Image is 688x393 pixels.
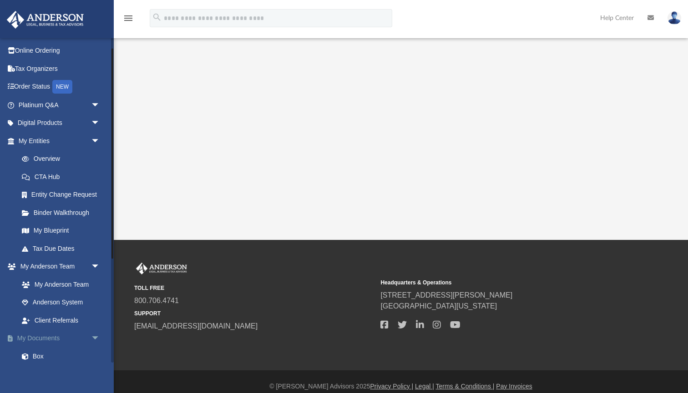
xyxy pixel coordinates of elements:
a: Online Ordering [6,42,114,60]
span: arrow_drop_down [91,114,109,133]
span: arrow_drop_down [91,329,109,348]
a: Binder Walkthrough [13,204,114,222]
a: Privacy Policy | [370,383,414,390]
a: My Entitiesarrow_drop_down [6,132,114,150]
span: arrow_drop_down [91,96,109,114]
a: My Anderson Teamarrow_drop_down [6,258,109,276]
a: Tax Due Dates [13,239,114,258]
a: Order StatusNEW [6,78,114,96]
a: My Anderson Team [13,275,105,294]
span: arrow_drop_down [91,258,109,276]
small: TOLL FREE [134,284,374,292]
div: © [PERSON_NAME] Advisors 2025 [114,382,688,391]
a: [GEOGRAPHIC_DATA][US_STATE] [380,302,497,310]
i: menu [123,13,134,24]
a: My Documentsarrow_drop_down [6,329,114,348]
a: 800.706.4741 [134,297,179,304]
a: Tax Organizers [6,60,114,78]
a: Entity Change Request [13,186,114,204]
a: Overview [13,150,114,168]
a: Pay Invoices [496,383,532,390]
small: Headquarters & Operations [380,279,620,287]
a: Platinum Q&Aarrow_drop_down [6,96,114,114]
a: [STREET_ADDRESS][PERSON_NAME] [380,291,512,299]
small: SUPPORT [134,309,374,318]
a: Digital Productsarrow_drop_down [6,114,114,132]
i: search [152,12,162,22]
a: Box [13,347,109,365]
a: Legal | [415,383,434,390]
span: arrow_drop_down [91,132,109,150]
a: CTA Hub [13,168,114,186]
img: Anderson Advisors Platinum Portal [4,11,86,29]
a: [EMAIL_ADDRESS][DOMAIN_NAME] [134,322,258,330]
a: Anderson System [13,294,109,312]
a: Client Referrals [13,311,109,329]
div: NEW [52,80,72,94]
img: User Pic [668,11,681,25]
img: Anderson Advisors Platinum Portal [134,263,189,274]
a: menu [123,17,134,24]
a: My Blueprint [13,222,109,240]
a: Terms & Conditions | [436,383,495,390]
